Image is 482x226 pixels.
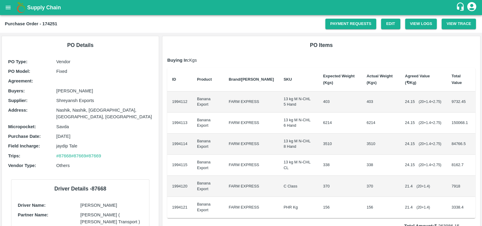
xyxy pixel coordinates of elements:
[7,41,154,49] h6: PO Details
[27,5,61,11] b: Supply Chain
[27,3,456,12] a: Supply Chain
[405,74,430,85] b: Agreed Value (₹/Kg)
[279,155,318,176] td: 13 kg M N-CHL CL
[192,176,224,197] td: Banana Export
[56,133,153,140] p: [DATE]
[192,91,224,113] td: Banana Export
[8,79,33,83] b: Agreement:
[419,100,441,104] span: ( 20 + 1.4 )
[442,19,476,29] button: View Trace
[447,197,475,218] td: 3338.4
[229,77,274,82] b: Brand/[PERSON_NAME]
[416,205,430,209] span: ( 20 + 1.4 )
[318,176,362,197] td: 370
[452,74,462,85] b: Total Value
[167,155,192,176] td: 1994115
[8,124,36,129] b: Micropocket :
[167,58,189,63] b: Buying In:
[456,2,466,13] div: customer-support
[431,163,440,167] span: + 2.75
[405,19,437,29] button: View Logs
[167,197,192,218] td: 1994121
[18,203,45,208] b: Driver Name:
[192,155,224,176] td: Banana Export
[405,184,412,188] span: 21.4
[18,212,48,217] b: Partner Name:
[419,163,441,167] span: ( 20 + 1.4 )
[447,155,475,176] td: 8162.7
[16,184,144,193] h6: Driver Details - 87668
[405,141,415,146] span: 24.15
[56,143,153,149] p: jaydip Tale
[8,108,27,113] b: Address :
[362,197,400,218] td: 156
[86,153,101,158] a: #87669
[279,91,318,113] td: 13 kg M N-CHL 5 Hand
[466,1,477,14] div: account of current user
[362,91,400,113] td: 403
[8,98,27,103] b: Supplier :
[381,19,400,29] a: Edit
[167,91,192,113] td: 1994112
[172,77,176,82] b: ID
[56,162,153,169] p: Others
[318,91,362,113] td: 403
[367,74,393,85] b: Actual Weight (Kgs)
[325,19,376,29] a: Payment Requests
[405,99,415,104] span: 24.15
[224,113,279,134] td: FARM EXPRESS
[323,74,355,85] b: Expected Weight (Kgs)
[224,176,279,197] td: FARM EXPRESS
[224,155,279,176] td: FARM EXPRESS
[167,113,192,134] td: 1994113
[15,2,27,14] img: logo
[56,153,71,158] a: #87668
[279,113,318,134] td: 13 kg M N-CHL 6 Hand
[279,197,318,218] td: PHR Kg
[56,123,153,130] p: Savda
[56,88,153,94] p: [PERSON_NAME]
[5,21,57,26] b: Purchase Order - 174251
[8,88,25,93] b: Buyers :
[167,134,192,155] td: 1994114
[56,97,153,104] p: Shreyansh Exports
[405,120,415,125] span: 24.15
[80,212,143,225] p: [PERSON_NAME] ( [PERSON_NAME] Transport )
[192,134,224,155] td: Banana Export
[318,155,362,176] td: 338
[447,113,475,134] td: 150068.1
[362,155,400,176] td: 338
[431,142,440,146] span: + 2.75
[318,134,362,155] td: 3510
[56,58,153,65] p: Vendor
[224,91,279,113] td: FARM EXPRESS
[80,202,143,209] p: [PERSON_NAME]
[431,100,440,104] span: + 2.75
[362,134,400,155] td: 3510
[8,153,20,158] b: Trips :
[405,205,412,209] span: 21.4
[56,68,153,75] p: Fixed
[8,134,41,139] b: Purchase Date :
[192,113,224,134] td: Banana Export
[1,1,15,14] button: open drawer
[447,176,475,197] td: 7918
[318,113,362,134] td: 6214
[8,144,40,148] b: Field Incharge :
[447,134,475,155] td: 84766.5
[416,184,430,188] span: ( 20 + 1.4 )
[362,176,400,197] td: 370
[405,163,415,167] span: 24.15
[8,59,27,64] b: PO Type :
[362,113,400,134] td: 6214
[447,91,475,113] td: 9732.45
[71,153,86,158] a: #87669
[419,142,441,146] span: ( 20 + 1.4 )
[279,134,318,155] td: 13 kg M N-CHL 8 Hand
[431,121,440,125] span: + 2.75
[167,176,192,197] td: 1994120
[8,163,36,168] b: Vendor Type :
[318,197,362,218] td: 156
[197,77,212,82] b: Product
[8,69,30,74] b: PO Model :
